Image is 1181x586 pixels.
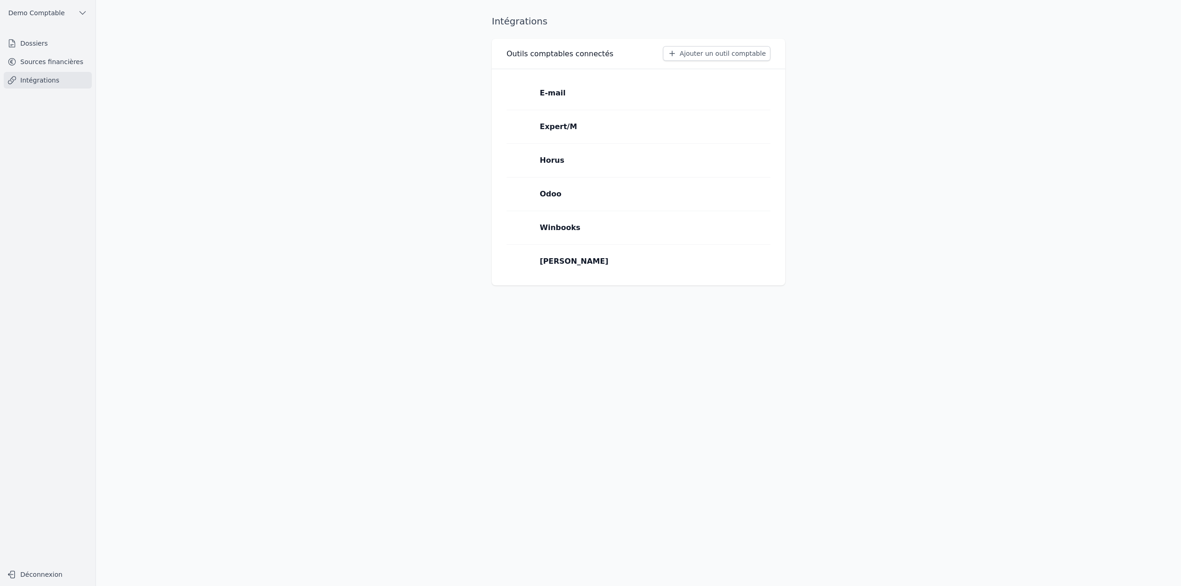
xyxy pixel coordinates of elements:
[492,15,548,28] h1: Intégrations
[4,567,92,582] button: Déconnexion
[4,6,92,20] button: Demo Comptable
[540,189,561,200] p: Odoo
[507,110,770,143] a: Expert/M
[540,256,608,267] p: [PERSON_NAME]
[8,8,65,18] span: Demo Comptable
[540,155,564,166] p: Horus
[507,77,770,110] a: E-mail
[540,222,580,233] p: Winbooks
[663,46,770,61] button: Ajouter un outil comptable
[507,178,770,211] a: Odoo
[507,245,770,278] a: [PERSON_NAME]
[4,53,92,70] a: Sources financières
[507,211,770,244] a: Winbooks
[4,35,92,52] a: Dossiers
[507,48,614,59] h3: Outils comptables connectés
[540,88,566,99] p: E-mail
[507,144,770,177] a: Horus
[540,121,577,132] p: Expert/M
[4,72,92,89] a: Intégrations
